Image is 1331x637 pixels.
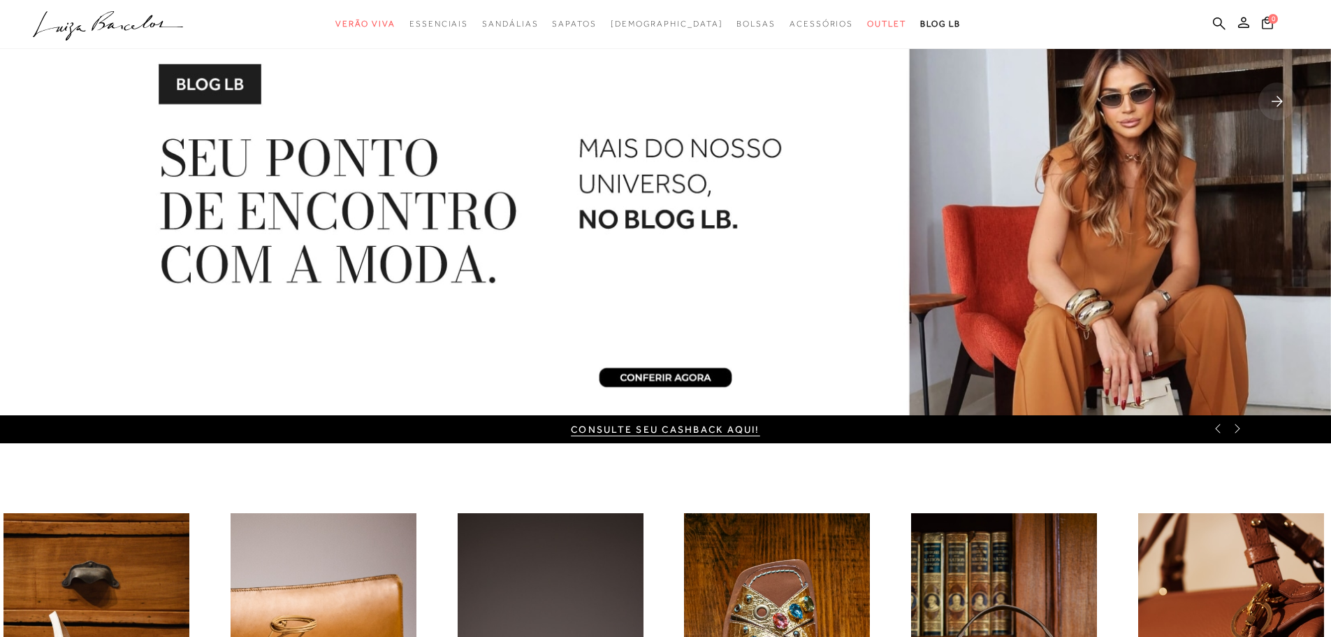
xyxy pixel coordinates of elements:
a: categoryNavScreenReaderText [335,11,395,37]
a: categoryNavScreenReaderText [736,11,776,37]
span: BLOG LB [920,19,961,29]
a: categoryNavScreenReaderText [867,11,906,37]
a: BLOG LB [920,11,961,37]
span: Sapatos [552,19,596,29]
span: Essenciais [409,19,468,29]
span: Bolsas [736,19,776,29]
a: CONSULTE SEU CASHBACK AQUI! [571,424,759,435]
a: categoryNavScreenReaderText [790,11,853,37]
span: Outlet [867,19,906,29]
span: Acessórios [790,19,853,29]
a: categoryNavScreenReaderText [482,11,538,37]
a: noSubCategoriesText [611,11,723,37]
a: categoryNavScreenReaderText [552,11,596,37]
span: Sandálias [482,19,538,29]
button: 0 [1258,15,1277,34]
span: Verão Viva [335,19,395,29]
span: 0 [1268,14,1278,24]
a: categoryNavScreenReaderText [409,11,468,37]
span: [DEMOGRAPHIC_DATA] [611,19,723,29]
